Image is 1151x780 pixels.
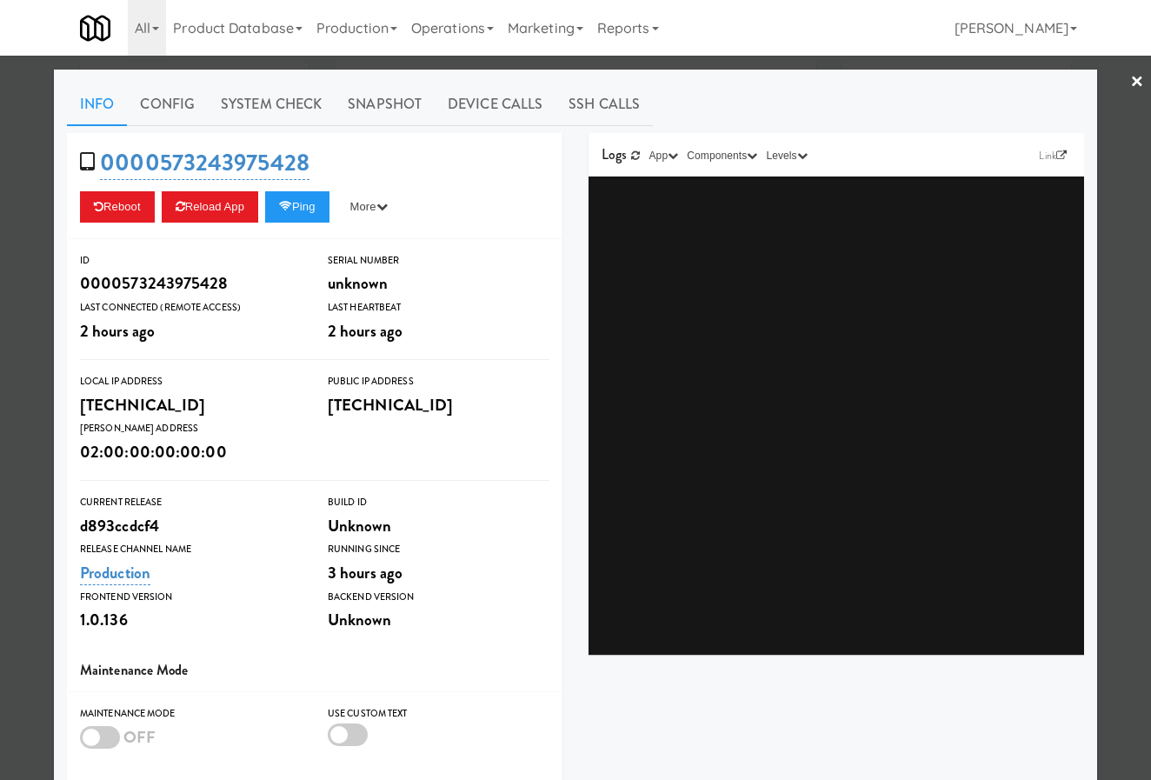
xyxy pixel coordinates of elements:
[328,561,403,584] span: 3 hours ago
[1035,147,1071,164] a: Link
[100,146,309,180] a: 0000573243975428
[80,373,302,390] div: Local IP Address
[328,494,549,511] div: Build Id
[80,705,302,723] div: Maintenance Mode
[335,83,435,126] a: Snapshot
[80,437,302,467] div: 02:00:00:00:00:00
[328,511,549,541] div: Unknown
[67,83,127,126] a: Info
[80,319,155,343] span: 2 hours ago
[328,541,549,558] div: Running Since
[123,725,156,749] span: OFF
[328,299,549,317] div: Last Heartbeat
[80,299,302,317] div: Last Connected (Remote Access)
[80,660,189,680] span: Maintenance Mode
[80,420,302,437] div: [PERSON_NAME] Address
[328,589,549,606] div: Backend Version
[602,144,627,164] span: Logs
[328,605,549,635] div: Unknown
[328,373,549,390] div: Public IP Address
[328,269,549,298] div: unknown
[80,605,302,635] div: 1.0.136
[328,319,403,343] span: 2 hours ago
[80,191,155,223] button: Reboot
[328,705,549,723] div: Use Custom Text
[328,390,549,420] div: [TECHNICAL_ID]
[162,191,258,223] button: Reload App
[80,269,302,298] div: 0000573243975428
[208,83,335,126] a: System Check
[762,147,811,164] button: Levels
[336,191,402,223] button: More
[682,147,762,164] button: Components
[127,83,208,126] a: Config
[435,83,556,126] a: Device Calls
[80,390,302,420] div: [TECHNICAL_ID]
[1130,56,1144,110] a: ×
[80,511,302,541] div: d893ccdcf4
[80,589,302,606] div: Frontend Version
[328,252,549,270] div: Serial Number
[80,494,302,511] div: Current Release
[556,83,653,126] a: SSH Calls
[80,541,302,558] div: Release Channel Name
[80,561,150,585] a: Production
[80,13,110,43] img: Micromart
[645,147,683,164] button: App
[265,191,329,223] button: Ping
[80,252,302,270] div: ID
